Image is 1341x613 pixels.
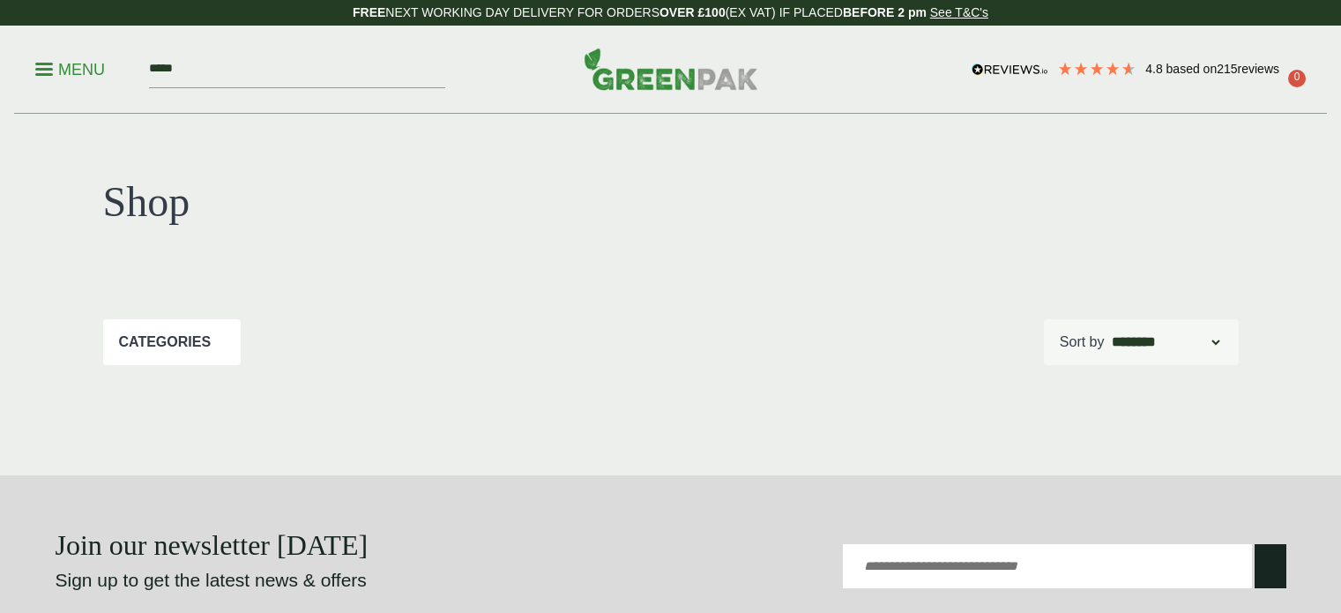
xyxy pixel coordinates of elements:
h1: Shop [103,176,671,228]
strong: Join our newsletter [DATE] [56,529,369,561]
select: Shop order [1108,332,1223,353]
span: 4.8 [1145,62,1166,76]
span: 215 [1217,62,1237,76]
p: Sort by [1060,332,1105,353]
div: 4.79 Stars [1057,61,1136,77]
strong: FREE [353,5,385,19]
strong: BEFORE 2 pm [843,5,927,19]
img: REVIEWS.io [972,64,1048,76]
p: Sign up to get the latest news & offers [56,566,609,594]
img: GreenPak Supplies [584,48,758,90]
span: reviews [1238,62,1279,76]
p: Menu [35,59,105,80]
a: Menu [35,59,105,77]
strong: OVER £100 [659,5,726,19]
a: See T&C's [930,5,988,19]
span: 0 [1288,70,1306,87]
span: Based on [1166,62,1218,76]
p: Categories [119,332,212,353]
